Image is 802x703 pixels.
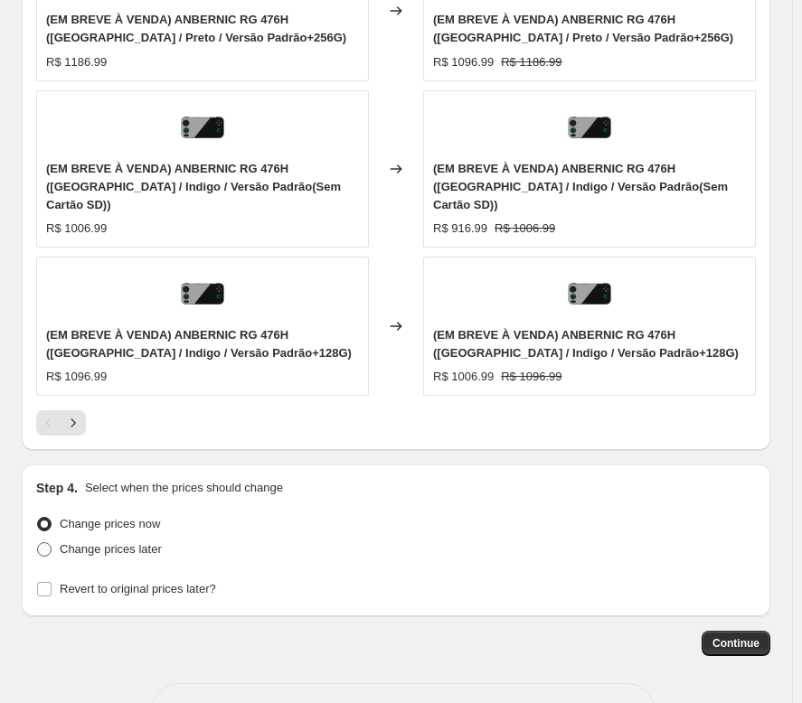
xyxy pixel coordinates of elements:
[60,542,162,556] span: Change prices later
[433,220,487,238] div: R$ 916.99
[495,220,555,238] strike: R$ 1006.99
[46,53,107,71] div: R$ 1186.99
[60,582,216,595] span: Revert to original prices later?
[60,517,160,530] span: Change prices now
[562,267,617,321] img: 20250911142424_85_4_80x.png
[501,53,561,71] strike: R$ 1186.99
[501,368,561,386] strike: R$ 1096.99
[702,631,770,656] button: Continue
[85,479,283,497] p: Select when the prices should change
[433,368,494,386] div: R$ 1006.99
[46,368,107,386] div: R$ 1096.99
[46,220,107,238] div: R$ 1006.99
[562,100,617,155] img: 20250911142424_85_4_80x.png
[46,328,352,360] span: (EM BREVE À VENDA) ANBERNIC RG 476H ([GEOGRAPHIC_DATA] / Indigo / Versão Padrão+128G)
[433,13,733,44] span: (EM BREVE À VENDA) ANBERNIC RG 476H ([GEOGRAPHIC_DATA] / Preto / Versão Padrão+256G)
[46,162,341,211] span: (EM BREVE À VENDA) ANBERNIC RG 476H ([GEOGRAPHIC_DATA] / Indigo / Versão Padrão(Sem Cartão SD))
[175,100,230,155] img: 20250911142424_85_4_80x.png
[175,267,230,321] img: 20250911142424_85_4_80x.png
[712,636,760,651] span: Continue
[36,410,86,436] nav: Pagination
[433,328,739,360] span: (EM BREVE À VENDA) ANBERNIC RG 476H ([GEOGRAPHIC_DATA] / Indigo / Versão Padrão+128G)
[433,162,728,211] span: (EM BREVE À VENDA) ANBERNIC RG 476H ([GEOGRAPHIC_DATA] / Indigo / Versão Padrão(Sem Cartão SD))
[433,53,494,71] div: R$ 1096.99
[46,13,346,44] span: (EM BREVE À VENDA) ANBERNIC RG 476H ([GEOGRAPHIC_DATA] / Preto / Versão Padrão+256G)
[61,410,86,436] button: Next
[36,479,78,497] h2: Step 4.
